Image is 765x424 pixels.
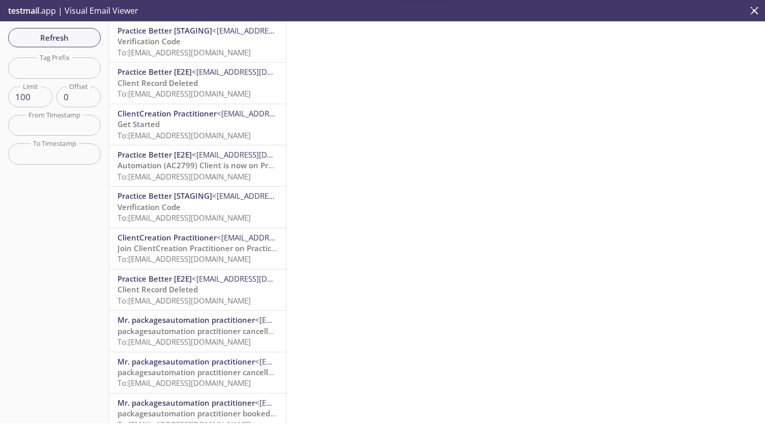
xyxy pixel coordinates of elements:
div: Practice Better [STAGING]<[EMAIL_ADDRESS][DOMAIN_NAME]>Verification CodeTo:[EMAIL_ADDRESS][DOMAIN... [109,187,286,227]
div: Practice Better [E2E]<[EMAIL_ADDRESS][DOMAIN_NAME]>Automation (AC2799) Client is now on Practice ... [109,145,286,186]
span: Practice Better [STAGING] [117,25,212,36]
span: Get Started [117,119,160,129]
span: Client Record Deleted [117,78,198,88]
span: packagesautomation practitioner cancelled your session [117,326,325,336]
div: Practice Better [E2E]<[EMAIL_ADDRESS][DOMAIN_NAME]>Client Record DeletedTo:[EMAIL_ADDRESS][DOMAIN... [109,269,286,310]
div: ClientCreation Practitioner<[EMAIL_ADDRESS][DOMAIN_NAME]>Join ClientCreation Practitioner on Prac... [109,228,286,269]
span: ClientCreation Practitioner [117,108,217,118]
span: Automation (AC2799) Client is now on Practice Better [117,160,315,170]
span: <[EMAIL_ADDRESS][DOMAIN_NAME]> [212,25,344,36]
span: Practice Better [E2E] [117,274,192,284]
span: packagesautomation practitioner booked you for a session [117,408,334,418]
span: ClientCreation Practitioner [117,232,217,243]
span: Verification Code [117,202,181,212]
span: To: [EMAIL_ADDRESS][DOMAIN_NAME] [117,171,251,181]
span: <[EMAIL_ADDRESS][DOMAIN_NAME]> [192,274,323,284]
span: <[EMAIL_ADDRESS][DOMAIN_NAME]> [255,356,387,367]
span: To: [EMAIL_ADDRESS][DOMAIN_NAME] [117,295,251,306]
span: packagesautomation practitioner cancelled your session [117,367,325,377]
span: Join ClientCreation Practitioner on Practice Better [117,243,301,253]
span: To: [EMAIL_ADDRESS][DOMAIN_NAME] [117,88,251,99]
span: <[EMAIL_ADDRESS][DOMAIN_NAME]> [217,232,348,243]
span: <[EMAIL_ADDRESS][DOMAIN_NAME]> [217,108,348,118]
span: Client Record Deleted [117,284,198,294]
span: <[EMAIL_ADDRESS][DOMAIN_NAME]> [255,315,387,325]
span: Refresh [16,31,93,44]
span: To: [EMAIL_ADDRESS][DOMAIN_NAME] [117,337,251,347]
span: <[EMAIL_ADDRESS][DOMAIN_NAME]> [192,149,323,160]
span: To: [EMAIL_ADDRESS][DOMAIN_NAME] [117,378,251,388]
span: Mr. packagesautomation practitioner [117,356,255,367]
button: Refresh [8,28,101,47]
span: To: [EMAIL_ADDRESS][DOMAIN_NAME] [117,47,251,57]
div: Mr. packagesautomation practitioner<[EMAIL_ADDRESS][DOMAIN_NAME]>packagesautomation practitioner ... [109,352,286,393]
div: ClientCreation Practitioner<[EMAIL_ADDRESS][DOMAIN_NAME]>Get StartedTo:[EMAIL_ADDRESS][DOMAIN_NAME] [109,104,286,145]
span: Practice Better [E2E] [117,149,192,160]
div: Practice Better [E2E]<[EMAIL_ADDRESS][DOMAIN_NAME]>Client Record DeletedTo:[EMAIL_ADDRESS][DOMAIN... [109,63,286,103]
span: Mr. packagesautomation practitioner [117,398,255,408]
span: <[EMAIL_ADDRESS][DOMAIN_NAME]> [255,398,387,408]
span: To: [EMAIL_ADDRESS][DOMAIN_NAME] [117,213,251,223]
span: Verification Code [117,36,181,46]
span: Mr. packagesautomation practitioner [117,315,255,325]
span: Practice Better [E2E] [117,67,192,77]
span: To: [EMAIL_ADDRESS][DOMAIN_NAME] [117,254,251,264]
span: Practice Better [STAGING] [117,191,212,201]
div: Practice Better [STAGING]<[EMAIL_ADDRESS][DOMAIN_NAME]>Verification CodeTo:[EMAIL_ADDRESS][DOMAIN... [109,21,286,62]
span: <[EMAIL_ADDRESS][DOMAIN_NAME]> [212,191,344,201]
div: Mr. packagesautomation practitioner<[EMAIL_ADDRESS][DOMAIN_NAME]>packagesautomation practitioner ... [109,311,286,351]
span: <[EMAIL_ADDRESS][DOMAIN_NAME]> [192,67,323,77]
span: To: [EMAIL_ADDRESS][DOMAIN_NAME] [117,130,251,140]
span: testmail [8,5,39,16]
